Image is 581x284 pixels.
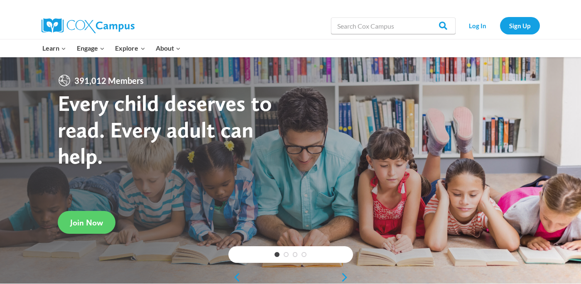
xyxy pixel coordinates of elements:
a: next [341,272,353,282]
nav: Primary Navigation [37,39,186,57]
nav: Secondary Navigation [460,17,540,34]
span: Learn [42,43,66,54]
img: Cox Campus [42,18,135,33]
a: 4 [302,252,306,257]
span: Explore [115,43,145,54]
a: Join Now [58,211,115,234]
a: 3 [293,252,298,257]
a: 1 [275,252,279,257]
span: About [156,43,181,54]
a: 2 [284,252,289,257]
strong: Every child deserves to read. Every adult can help. [58,90,272,169]
a: previous [228,272,241,282]
span: 391,012 Members [71,74,147,87]
a: Log In [460,17,496,34]
a: Sign Up [500,17,540,34]
input: Search Cox Campus [331,17,456,34]
span: Engage [77,43,105,54]
span: Join Now [70,218,103,228]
